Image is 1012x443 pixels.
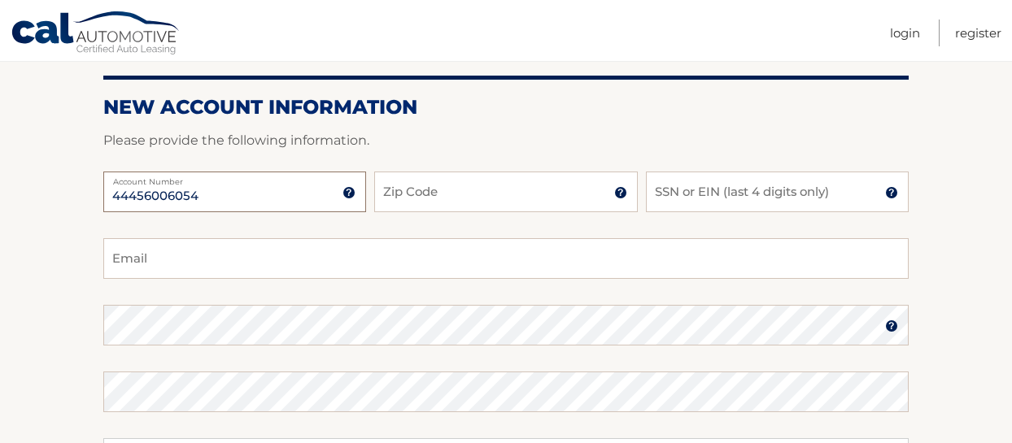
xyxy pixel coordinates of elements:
[11,11,181,58] a: Cal Automotive
[103,129,909,152] p: Please provide the following information.
[103,172,366,212] input: Account Number
[103,172,366,185] label: Account Number
[342,186,356,199] img: tooltip.svg
[955,20,1001,46] a: Register
[103,238,909,279] input: Email
[374,172,637,212] input: Zip Code
[885,186,898,199] img: tooltip.svg
[646,172,909,212] input: SSN or EIN (last 4 digits only)
[103,95,909,119] h2: New Account Information
[885,319,898,332] img: tooltip.svg
[614,186,627,199] img: tooltip.svg
[890,20,920,46] a: Login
